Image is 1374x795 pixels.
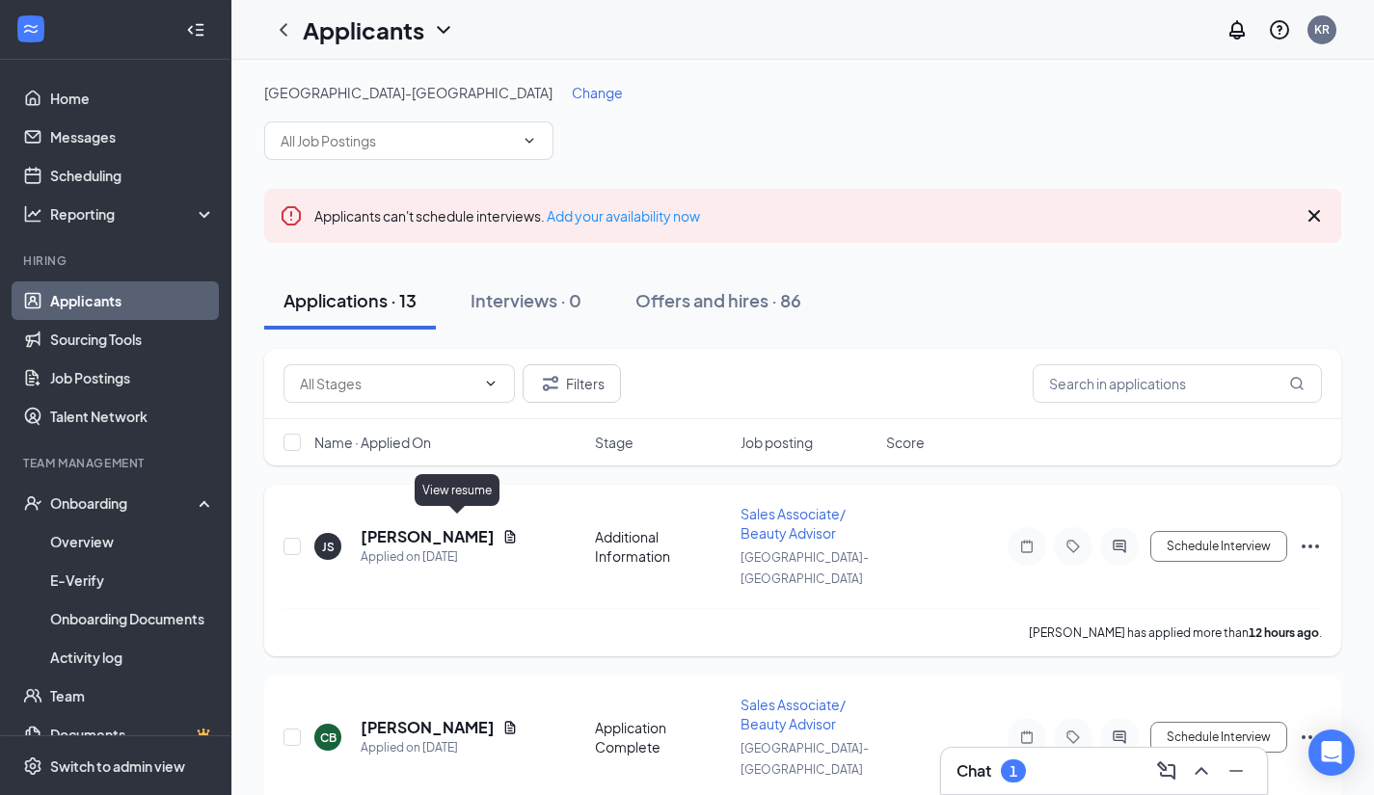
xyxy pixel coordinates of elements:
[1155,759,1178,782] svg: ComposeMessage
[741,741,869,777] span: [GEOGRAPHIC_DATA]-[GEOGRAPHIC_DATA]
[314,207,700,225] span: Applicants can't schedule interviews.
[635,288,801,312] div: Offers and hires · 86
[415,474,499,506] div: View resume
[50,756,185,776] div: Switch to admin view
[23,756,42,776] svg: Settings
[539,372,562,395] svg: Filter
[1108,729,1131,745] svg: ActiveChat
[886,433,925,452] span: Score
[432,18,455,41] svg: ChevronDown
[283,288,417,312] div: Applications · 13
[50,204,216,224] div: Reporting
[322,539,335,555] div: JS
[50,599,215,638] a: Onboarding Documents
[1150,722,1287,753] button: Schedule Interview
[522,133,537,148] svg: ChevronDown
[281,130,514,151] input: All Job Postings
[50,676,215,715] a: Team
[471,288,581,312] div: Interviews · 0
[361,526,495,547] h5: [PERSON_NAME]
[956,760,991,782] h3: Chat
[280,204,303,227] svg: Error
[1015,729,1038,745] svg: Note
[50,522,215,561] a: Overview
[361,717,495,738] h5: [PERSON_NAME]
[1226,18,1249,41] svg: Notifications
[303,13,424,46] h1: Applicants
[1268,18,1291,41] svg: QuestionInfo
[1299,535,1322,558] svg: Ellipses
[1303,204,1326,227] svg: Cross
[50,118,215,156] a: Messages
[1015,539,1038,554] svg: Note
[300,373,475,394] input: All Stages
[595,718,729,756] div: Application Complete
[23,204,42,224] svg: Analysis
[741,696,846,732] span: Sales Associate/ Beauty Advisor
[1308,729,1355,776] div: Open Intercom Messenger
[50,561,215,599] a: E-Verify
[1108,539,1131,554] svg: ActiveChat
[320,729,337,746] div: CB
[50,397,215,436] a: Talent Network
[23,493,42,513] svg: UserCheck
[741,433,813,452] span: Job posting
[1151,755,1182,786] button: ComposeMessage
[361,738,518,757] div: Applied on [DATE]
[50,281,215,320] a: Applicants
[741,550,869,586] span: [GEOGRAPHIC_DATA]-[GEOGRAPHIC_DATA]
[1190,759,1213,782] svg: ChevronUp
[1289,376,1305,391] svg: MagnifyingGlass
[595,433,633,452] span: Stage
[50,638,215,676] a: Activity log
[21,19,40,39] svg: WorkstreamLogo
[314,433,431,452] span: Name · Applied On
[361,547,518,567] div: Applied on [DATE]
[50,320,215,358] a: Sourcing Tools
[741,505,846,542] span: Sales Associate/ Beauty Advisor
[1033,364,1322,403] input: Search in applications
[547,207,700,225] a: Add your availability now
[50,358,215,397] a: Job Postings
[1299,726,1322,749] svg: Ellipses
[50,715,215,754] a: DocumentsCrown
[23,252,211,269] div: Hiring
[1150,531,1287,562] button: Schedule Interview
[483,376,498,391] svg: ChevronDown
[272,18,295,41] svg: ChevronLeft
[50,156,215,195] a: Scheduling
[186,20,205,40] svg: Collapse
[1062,539,1085,554] svg: Tag
[50,79,215,118] a: Home
[23,455,211,471] div: Team Management
[1029,624,1322,641] p: [PERSON_NAME] has applied more than .
[1249,625,1319,640] b: 12 hours ago
[523,364,621,403] button: Filter Filters
[502,720,518,735] svg: Document
[1010,763,1017,780] div: 1
[1314,21,1330,38] div: KR
[50,493,199,513] div: Onboarding
[595,527,729,566] div: Additional Information
[1225,759,1248,782] svg: Minimize
[264,84,552,101] span: [GEOGRAPHIC_DATA]-[GEOGRAPHIC_DATA]
[502,529,518,544] svg: Document
[1221,755,1252,786] button: Minimize
[1062,729,1085,745] svg: Tag
[1186,755,1217,786] button: ChevronUp
[572,84,623,101] span: Change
